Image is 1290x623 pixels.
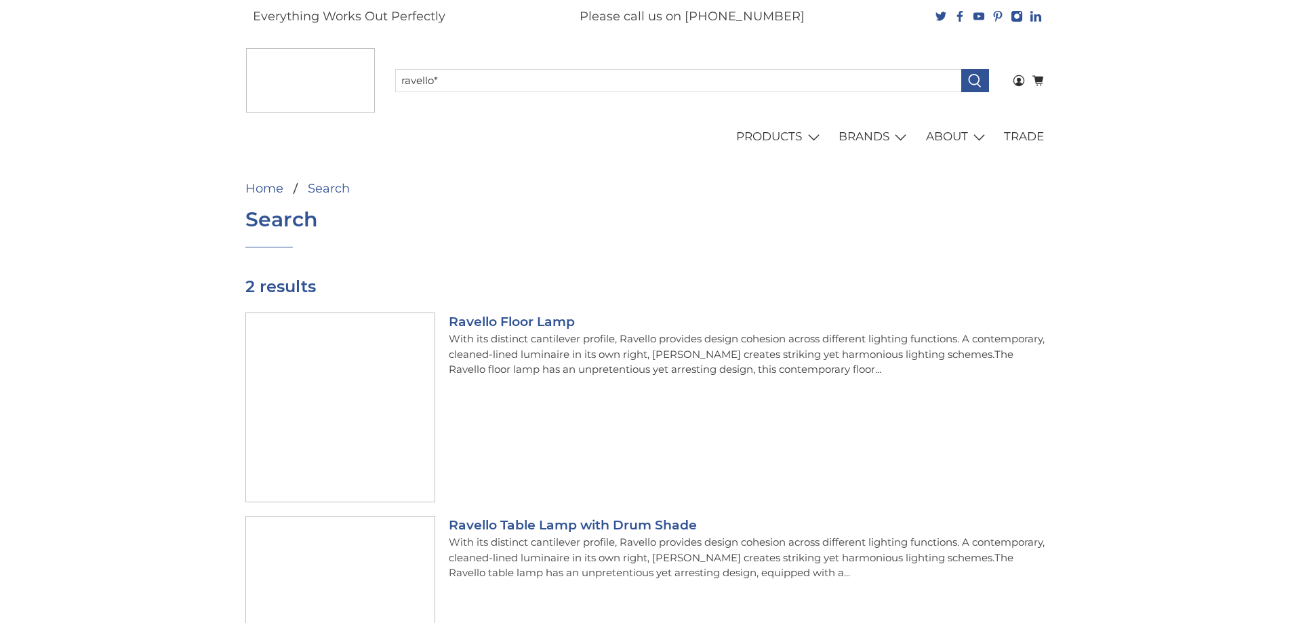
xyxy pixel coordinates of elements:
nav: main navigation [239,118,1052,156]
a: Ravello Table Lamp with Drum Shade [449,517,697,533]
p: Please call us on [PHONE_NUMBER] [580,7,805,26]
p: Everything Works Out Perfectly [253,7,445,26]
input: What are you looking for? [395,69,962,92]
img: Astro Lighting Office Ravello Floor Lamp Bronze [245,313,435,502]
a: BRANDS [831,118,919,156]
p: With its distinct cantilever profile, Ravello provides design cohesion across different lighting ... [449,535,1045,581]
a: Ravello Floor Lamp [449,314,575,329]
a: Search [308,182,350,195]
a: PRODUCTS [729,118,831,156]
a: ABOUT [918,118,996,156]
h3: 2 results [245,275,1045,313]
p: With its distinct cantilever profile, Ravello provides design cohesion across different lighting ... [449,331,1045,378]
h1: Search [245,208,318,231]
nav: breadcrumbs [245,182,1045,195]
a: TRADE [996,118,1052,156]
a: Home [245,182,283,195]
